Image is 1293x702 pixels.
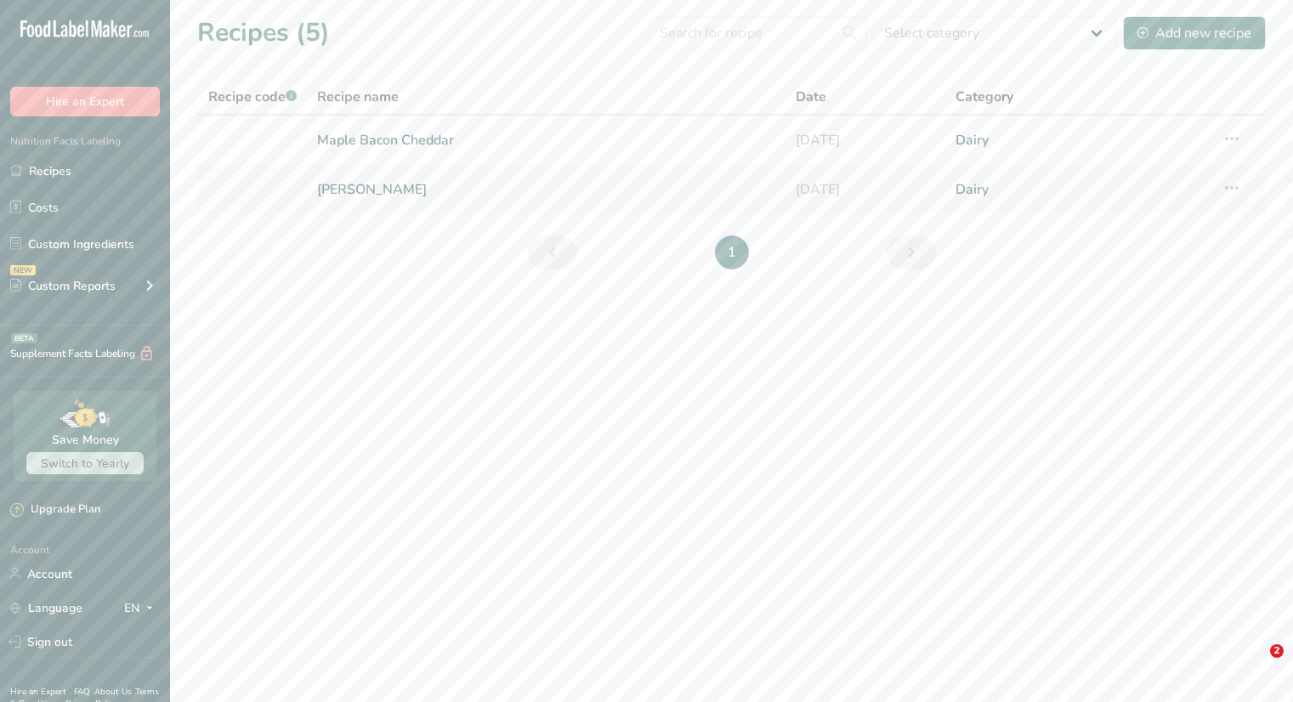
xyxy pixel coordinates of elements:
[10,593,82,623] a: Language
[1137,23,1251,43] div: Add new recipe
[124,597,160,618] div: EN
[1270,644,1284,658] span: 2
[208,88,297,106] span: Recipe code
[796,87,826,107] span: Date
[956,172,1201,207] a: Dairy
[887,235,936,269] a: Next page
[11,333,37,343] div: BETA
[649,16,867,50] input: Search for recipe
[197,14,330,52] h1: Recipes (5)
[956,122,1201,158] a: Dairy
[317,172,775,207] a: [PERSON_NAME]
[317,122,775,158] a: Maple Bacon Cheddar
[317,87,399,107] span: Recipe name
[10,265,36,275] div: NEW
[796,172,935,207] a: [DATE]
[94,686,135,698] a: About Us .
[74,686,94,698] a: FAQ .
[26,452,144,474] button: Switch to Yearly
[1123,16,1266,50] button: Add new recipe
[956,87,1013,107] span: Category
[10,87,160,116] button: Hire an Expert
[796,122,935,158] a: [DATE]
[10,501,100,518] div: Upgrade Plan
[52,431,119,449] div: Save Money
[10,277,116,295] div: Custom Reports
[41,456,129,472] span: Switch to Yearly
[10,686,71,698] a: Hire an Expert .
[1235,644,1276,685] iframe: Intercom live chat
[528,235,577,269] a: Previous page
